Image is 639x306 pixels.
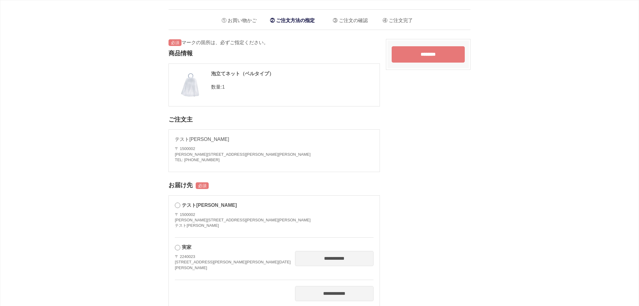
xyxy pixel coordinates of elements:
li: ご注文完了 [378,13,413,25]
span: 1 [222,84,225,90]
span: テスト[PERSON_NAME] [182,203,237,208]
span: 実家 [182,245,191,250]
div: 泡立てネット（ベルタイプ） [175,70,374,78]
p: 数量: [175,83,374,91]
address: 〒 2240023 [STREET_ADDRESS][PERSON_NAME][PERSON_NAME][DATE] [PERSON_NAME] [175,254,291,271]
address: 〒 1500002 [PERSON_NAME][STREET_ADDRESS][PERSON_NAME][PERSON_NAME] TEL: [PHONE_NUMBER] [175,146,374,163]
li: お買い物かご [217,13,257,25]
img: 001791.jpg [175,70,205,100]
address: 〒 1500002 [PERSON_NAME][STREET_ADDRESS][PERSON_NAME][PERSON_NAME] テスト[PERSON_NAME] [175,212,310,229]
h2: 商品情報 [169,46,380,60]
li: ご注文方法の指定 [267,14,318,27]
h2: ご注文主 [169,112,380,127]
p: マークの箇所は、必ずご指定ください。 [169,39,380,46]
li: ご注文の確認 [328,13,368,25]
p: テスト[PERSON_NAME] [175,136,374,143]
h2: お届け先 [169,178,380,192]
